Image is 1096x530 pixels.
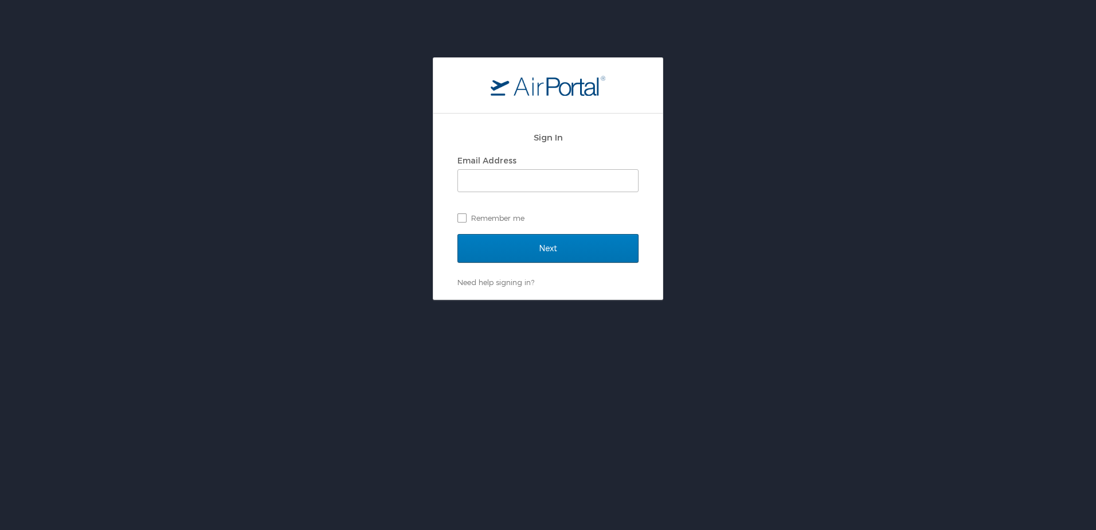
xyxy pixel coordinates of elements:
label: Email Address [457,155,516,165]
h2: Sign In [457,131,639,144]
img: logo [491,75,605,96]
input: Next [457,234,639,263]
label: Remember me [457,209,639,227]
a: Need help signing in? [457,278,534,287]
